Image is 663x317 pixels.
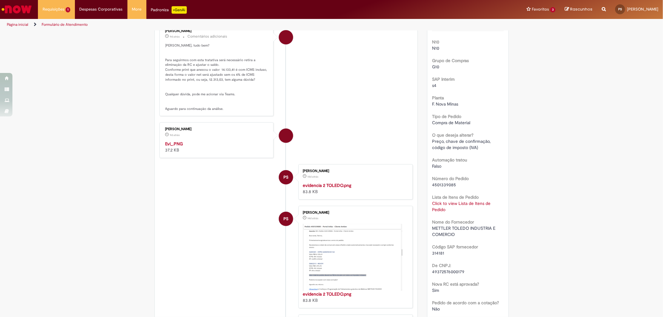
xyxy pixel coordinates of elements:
[66,7,70,12] span: 1
[618,7,622,11] span: PS
[303,291,406,303] div: 83.8 KB
[432,194,479,200] b: Lista de Itens de Pedido
[432,201,490,212] a: Click to view Lista de Itens de Pedido
[432,176,469,181] b: Número do Pedido
[432,138,492,150] span: Preço, chave de confirmação, código de imposto (IVA)
[432,244,478,250] b: Código SAP fornecedor
[279,129,293,143] div: Fátima Aparecida Mendes Pedreira
[432,64,439,70] span: G10
[627,7,658,12] span: [PERSON_NAME]
[432,182,456,188] span: 4501339085
[42,22,88,27] a: Formulário de Atendimento
[165,29,269,33] div: [PERSON_NAME]
[303,169,406,173] div: [PERSON_NAME]
[188,34,228,39] small: Comentários adicionais
[432,250,444,256] span: 314181
[303,211,406,215] div: [PERSON_NAME]
[432,114,461,119] b: Tipo de Pedido
[432,76,455,82] b: SAP Interim
[432,101,458,107] span: F. Nova Minas
[132,6,142,12] span: More
[165,127,269,131] div: [PERSON_NAME]
[565,7,592,12] a: Rascunhos
[170,133,180,137] time: 22/09/2025 07:28:48
[432,281,479,287] b: Nova RC está aprovada?
[432,120,470,125] span: Compra de Material
[283,211,288,226] span: PS
[432,225,497,237] span: METTLER TOLEDO INDUSTRIA E COMERCIO
[170,35,180,38] time: 22/09/2025 07:32:03
[570,6,592,12] span: Rascunhos
[307,175,318,179] span: 14d atrás
[307,175,318,179] time: 16/09/2025 16:59:32
[279,212,293,226] div: Pedro Augusto Sacramento
[432,288,439,293] span: Sim
[303,182,406,195] div: 83.8 KB
[432,219,474,225] b: Nome do Fornecedor
[303,183,351,188] a: evidencia 2 TOLEDO.png
[80,6,123,12] span: Despesas Corporativas
[432,83,436,88] span: s4
[5,19,437,30] ul: Trilhas de página
[165,141,269,153] div: 37.2 KB
[432,39,439,45] b: N10
[279,170,293,184] div: Pedro Augusto Sacramento
[7,22,28,27] a: Página inicial
[432,263,451,268] b: De CNPJ:
[432,58,469,63] b: Grupo de Compras
[432,95,444,101] b: Planta
[279,30,293,44] div: Fátima Aparecida Mendes Pedreira
[151,6,187,14] div: Padroniza
[432,157,467,163] b: Automação tratou
[165,43,269,111] p: [PERSON_NAME], tudo bem? Para seguirmos com esta tratativa será necessário retira a eliminação da...
[307,216,318,220] span: 14d atrás
[1,3,33,16] img: ServiceNow
[432,132,473,138] b: O que deseja alterar?
[172,6,187,14] p: +GenAi
[170,35,180,38] span: 9d atrás
[170,133,180,137] span: 9d atrás
[432,300,499,306] b: Pedido de acordo com a cotação?
[165,141,183,147] a: Evi_.PNG
[532,6,549,12] span: Favoritos
[432,269,464,274] span: 49372576000179
[550,7,555,12] span: 3
[43,6,64,12] span: Requisições
[307,216,318,220] time: 16/09/2025 16:59:27
[432,163,441,169] span: Falso
[432,306,440,312] span: Não
[303,291,351,297] a: evidencia 2 TOLEDO.png
[283,170,288,185] span: PS
[432,45,439,51] span: N10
